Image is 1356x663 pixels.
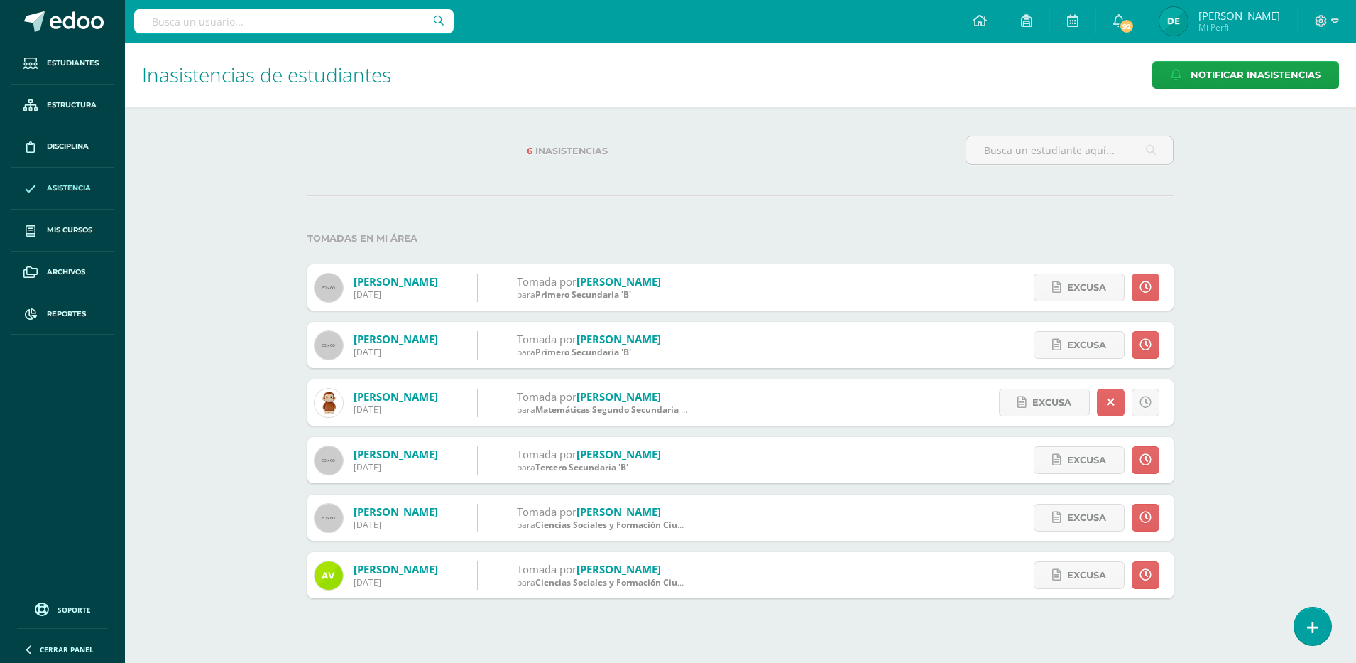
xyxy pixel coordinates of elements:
span: Primero Secundaria 'B' [535,346,631,358]
span: Excusa [1067,332,1106,358]
div: para [517,576,687,588]
div: para [517,289,661,301]
a: [PERSON_NAME] [576,505,661,519]
span: Tomada por [517,505,576,519]
span: 92 [1119,18,1134,34]
div: [DATE] [354,404,438,416]
span: Tomada por [517,389,576,404]
span: Inasistencias [535,146,608,156]
img: 60x60 [315,274,343,302]
span: Primero Secundaria 'B' [535,289,631,301]
div: [DATE] [354,519,438,531]
div: [DATE] [354,461,438,473]
a: [PERSON_NAME] [354,332,438,346]
a: Archivos [11,252,114,293]
span: Tomada por [517,447,576,461]
span: Tomada por [517,332,576,346]
div: para [517,346,661,358]
a: [PERSON_NAME] [354,447,438,461]
a: [PERSON_NAME] [576,562,661,576]
div: para [517,461,661,473]
a: Soporte [17,599,108,618]
div: [DATE] [354,289,438,301]
a: [PERSON_NAME] [576,332,661,346]
input: Busca un usuario... [134,9,454,33]
a: [PERSON_NAME] [576,274,661,289]
div: para [517,519,687,531]
span: Excusa [1067,562,1106,588]
a: Disciplina [11,126,114,168]
input: Busca un estudiante aquí... [966,136,1173,164]
span: Notificar Inasistencias [1191,62,1321,88]
span: Archivos [47,266,85,278]
a: Excusa [1034,331,1125,359]
span: Tomada por [517,274,576,289]
a: Mis cursos [11,210,114,252]
div: para [517,404,687,416]
a: [PERSON_NAME] [354,389,438,404]
span: Tercero Secundaria 'B' [535,461,628,473]
a: Estudiantes [11,43,114,85]
span: Excusa [1067,274,1106,301]
a: Excusa [1034,274,1125,301]
label: Tomadas en mi área [307,224,1174,253]
a: [PERSON_NAME] [576,389,661,404]
span: Reportes [47,308,86,320]
span: Matemáticas Segundo Secundaria 'A' [535,404,691,416]
a: [PERSON_NAME] [354,274,438,289]
div: [DATE] [354,346,438,358]
img: 7e8ee093f90451defd3016b163141e77.png [315,389,343,417]
a: [PERSON_NAME] [576,447,661,461]
a: [PERSON_NAME] [354,505,438,519]
a: Excusa [1034,561,1125,589]
span: Excusa [1067,447,1106,473]
a: Notificar Inasistencias [1152,61,1339,89]
a: Excusa [1034,446,1125,474]
div: [DATE] [354,576,438,588]
span: Estudiantes [47,58,99,69]
img: 60x60 [315,504,343,532]
a: Excusa [999,389,1090,416]
a: Reportes [11,293,114,335]
span: Cerrar panel [40,645,94,654]
span: 6 [527,146,532,156]
span: Mis cursos [47,225,92,236]
span: Soporte [58,605,91,615]
span: Excusa [1067,505,1106,531]
span: Inasistencias de estudiantes [142,61,391,88]
a: [PERSON_NAME] [354,562,438,576]
span: Excusa [1032,389,1071,416]
span: Tomada por [517,562,576,576]
span: [PERSON_NAME] [1198,9,1280,23]
img: 5b2783ad3a22ae473dcaf132f569719c.png [1159,7,1188,36]
span: Asistencia [47,183,91,194]
span: Ciencias Sociales y Formación Ciudadana Tercero Secundaria 'A' [535,519,804,531]
img: e350dbb6bf83f7dd130a7dae27016d7a.png [315,561,343,590]
span: Disciplina [47,141,89,152]
a: Estructura [11,85,114,126]
img: 60x60 [315,331,343,360]
span: Estructura [47,99,97,111]
img: 60x60 [315,446,343,475]
a: Excusa [1034,504,1125,532]
span: Ciencias Sociales y Formación Ciudadana Tercero Secundaria 'A' [535,576,804,588]
span: Mi Perfil [1198,21,1280,33]
a: Asistencia [11,168,114,210]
